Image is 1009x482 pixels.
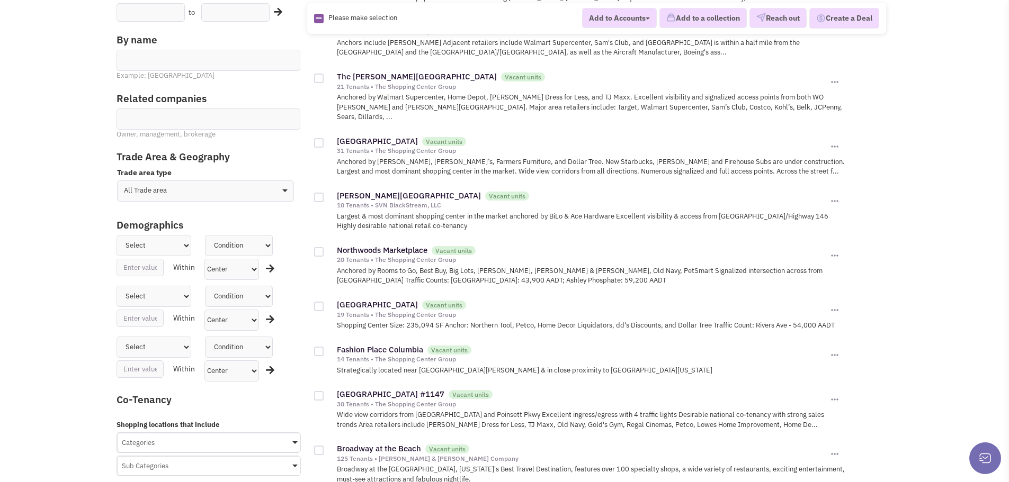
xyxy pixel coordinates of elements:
[117,33,300,47] label: By name
[117,218,280,232] label: Demographics
[337,389,444,399] a: [GEOGRAPHIC_DATA] #1147
[337,311,827,319] div: 19 Tenants • The Shopping Center Group
[337,355,827,363] div: 14 Tenants • The Shopping Center Group
[337,201,827,210] div: 10 Tenants • SVN BlackStream, LLC
[337,136,418,146] a: [GEOGRAPHIC_DATA]
[328,13,397,22] span: Please make selection
[337,443,421,453] a: Broadway at the Beach
[337,93,845,122] p: Anchored by Walmart Supercenter, Home Depot, [PERSON_NAME] Dress for Less, and TJ Maxx. Excellent...
[337,344,423,354] a: Fashion Place Columbia
[659,8,747,29] button: Add to a collection
[452,390,489,399] div: Vacant units
[117,420,300,430] label: Shopping locations that include
[337,157,845,177] p: Anchored by [PERSON_NAME], [PERSON_NAME]’s, Farmers Furniture, and Dollar Tree. New Starbucks, [P...
[266,363,280,377] div: Search Nearby
[171,360,198,378] div: Within
[314,14,324,23] img: Rectangle.png
[337,212,845,231] p: Largest & most dominant shopping center in the market anchored by BiLo & Ace Hardware Excellent v...
[337,38,845,58] p: Anchors include [PERSON_NAME] Adjacent retailers include Walmart Supercenter, Sam's Club, and [GE...
[118,433,300,449] div: Categories
[431,345,468,354] div: Vacant units
[337,83,827,91] div: 21 Tenants • The Shopping Center Group
[337,245,427,255] a: Northwoods Marketplace
[117,259,164,276] input: Enter value
[756,13,766,23] img: VectorPaper_Plane.png
[171,259,198,276] div: Within
[816,13,826,24] img: Deal-Dollar.png
[117,92,300,106] label: Related companies
[117,360,164,378] input: Enter value
[337,410,845,430] p: Wide view corridors from [GEOGRAPHIC_DATA] and Poinsett Pkwy Excellent ingress/egress with 4 traf...
[337,400,827,408] div: 30 Tenants • The Shopping Center Group
[117,167,294,178] label: Trade area type
[117,310,164,327] input: Enter value
[582,8,657,28] button: Add to Accounts
[426,137,462,146] div: Vacant units
[505,72,541,81] div: Vacant units
[266,262,280,276] div: Search Nearby
[337,71,497,81] a: The [PERSON_NAME][GEOGRAPHIC_DATA]
[426,301,462,310] div: Vacant units
[337,454,827,463] div: 125 Tenants • [PERSON_NAME] & [PERSON_NAME] Company
[337,147,827,155] div: 31 Tenants • The Shopping Center Group
[171,310,198,327] div: Within
[337,299,418,310] a: [GEOGRAPHIC_DATA]
[809,8,879,29] button: Create a Deal
[337,321,845,331] p: Shopping Center Size: 235,094 SF Anchor: Northern Tool, Petco, Home Decor Liquidators, dd's Disco...
[489,192,525,201] div: Vacant units
[337,190,481,201] a: [PERSON_NAME][GEOGRAPHIC_DATA]
[749,8,807,29] button: Reach out
[118,457,300,472] div: Sub Categories
[267,5,283,19] div: Search Nearby
[337,266,845,286] p: Anchored by Rooms to Go, Best Buy, Big Lots, [PERSON_NAME], [PERSON_NAME] & [PERSON_NAME], Old Na...
[117,393,287,407] label: Co-Tenancy
[435,246,472,255] div: Vacant units
[337,256,827,264] div: 20 Tenants • The Shopping Center Group
[666,13,676,23] img: icon-collection-lavender.png
[266,313,280,326] div: Search Nearby
[117,71,215,80] span: Example: [GEOGRAPHIC_DATA]
[189,8,195,18] label: to
[117,130,216,139] span: Owner, management, brokerage
[429,444,466,453] div: Vacant units
[110,150,307,164] label: Trade Area & Geography
[337,366,845,376] p: Strategically located near [GEOGRAPHIC_DATA][PERSON_NAME] & in close proximity to [GEOGRAPHIC_DAT...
